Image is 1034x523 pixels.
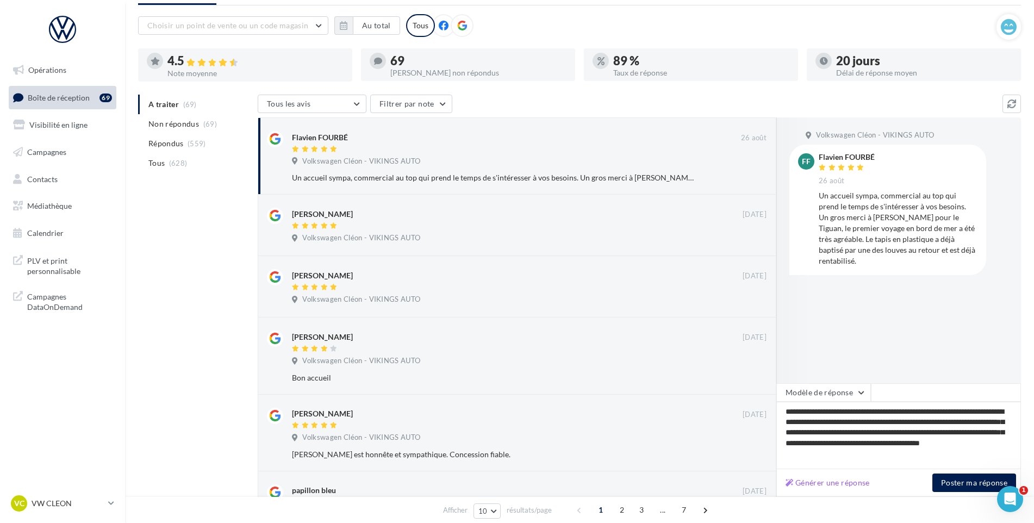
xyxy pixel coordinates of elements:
button: 10 [474,503,501,519]
span: [DATE] [743,487,767,496]
div: [PERSON_NAME] [292,209,353,220]
span: 3 [633,501,650,519]
div: Un accueil sympa, commercial au top qui prend le temps de s'intéresser à vos besoins. Un gros mer... [819,190,977,266]
div: 20 jours [836,55,1012,67]
button: Poster ma réponse [932,474,1016,492]
span: 10 [478,507,488,515]
div: Flavien FOURBÉ [819,153,875,161]
span: 26 août [741,133,767,143]
span: Campagnes [27,147,66,157]
span: [DATE] [743,210,767,220]
span: Visibilité en ligne [29,120,88,129]
span: 2 [613,501,631,519]
button: Tous les avis [258,95,366,113]
a: Contacts [7,168,119,191]
div: 4.5 [167,55,344,67]
div: Note moyenne [167,70,344,77]
span: Tous les avis [267,99,311,108]
span: Médiathèque [27,201,72,210]
a: Calendrier [7,222,119,245]
div: [PERSON_NAME] [292,408,353,419]
span: (69) [203,120,217,128]
span: Boîte de réception [28,92,90,102]
iframe: Intercom live chat [997,486,1023,512]
span: Opérations [28,65,66,74]
a: Visibilité en ligne [7,114,119,136]
a: PLV et print personnalisable [7,249,119,281]
div: papillon bleu [292,485,336,496]
span: [DATE] [743,271,767,281]
a: Campagnes DataOnDemand [7,285,119,317]
span: Volkswagen Cléon - VIKINGS AUTO [302,233,420,243]
span: Non répondus [148,119,199,129]
div: Taux de réponse [613,69,789,77]
span: Volkswagen Cléon - VIKINGS AUTO [302,295,420,304]
span: FF [802,156,811,167]
div: 69 [390,55,566,67]
p: VW CLEON [32,498,104,509]
div: Tous [406,14,435,37]
div: [PERSON_NAME] non répondus [390,69,566,77]
button: Au total [334,16,400,35]
div: Délai de réponse moyen [836,69,1012,77]
span: Calendrier [27,228,64,238]
button: Modèle de réponse [776,383,871,402]
span: Campagnes DataOnDemand [27,289,112,313]
span: Choisir un point de vente ou un code magasin [147,21,308,30]
span: PLV et print personnalisable [27,253,112,277]
div: 69 [99,94,112,102]
div: Flavien FOURBÉ [292,132,348,143]
button: Générer une réponse [781,476,874,489]
span: Volkswagen Cléon - VIKINGS AUTO [816,130,934,140]
span: Répondus [148,138,184,149]
span: 1 [592,501,609,519]
span: [DATE] [743,333,767,343]
div: [PERSON_NAME] [292,270,353,281]
span: 26 août [819,176,844,186]
button: Choisir un point de vente ou un code magasin [138,16,328,35]
span: Volkswagen Cléon - VIKINGS AUTO [302,356,420,366]
span: résultats/page [507,505,552,515]
span: Contacts [27,174,58,183]
span: 7 [675,501,693,519]
span: Tous [148,158,165,169]
span: [DATE] [743,410,767,420]
span: Volkswagen Cléon - VIKINGS AUTO [302,157,420,166]
div: 89 % [613,55,789,67]
span: ... [654,501,671,519]
a: Médiathèque [7,195,119,217]
span: 1 [1019,486,1028,495]
div: Un accueil sympa, commercial au top qui prend le temps de s'intéresser à vos besoins. Un gros mer... [292,172,696,183]
span: (628) [169,159,188,167]
div: [PERSON_NAME] est honnête et sympathique. Concession fiable. [292,449,696,460]
a: Opérations [7,59,119,82]
a: VC VW CLEON [9,493,116,514]
button: Filtrer par note [370,95,452,113]
div: [PERSON_NAME] [292,332,353,343]
div: Bon accueil [292,372,696,383]
a: Campagnes [7,141,119,164]
button: Au total [353,16,400,35]
a: Boîte de réception69 [7,86,119,109]
span: Afficher [443,505,468,515]
span: Volkswagen Cléon - VIKINGS AUTO [302,433,420,443]
span: (559) [188,139,206,148]
span: VC [14,498,24,509]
